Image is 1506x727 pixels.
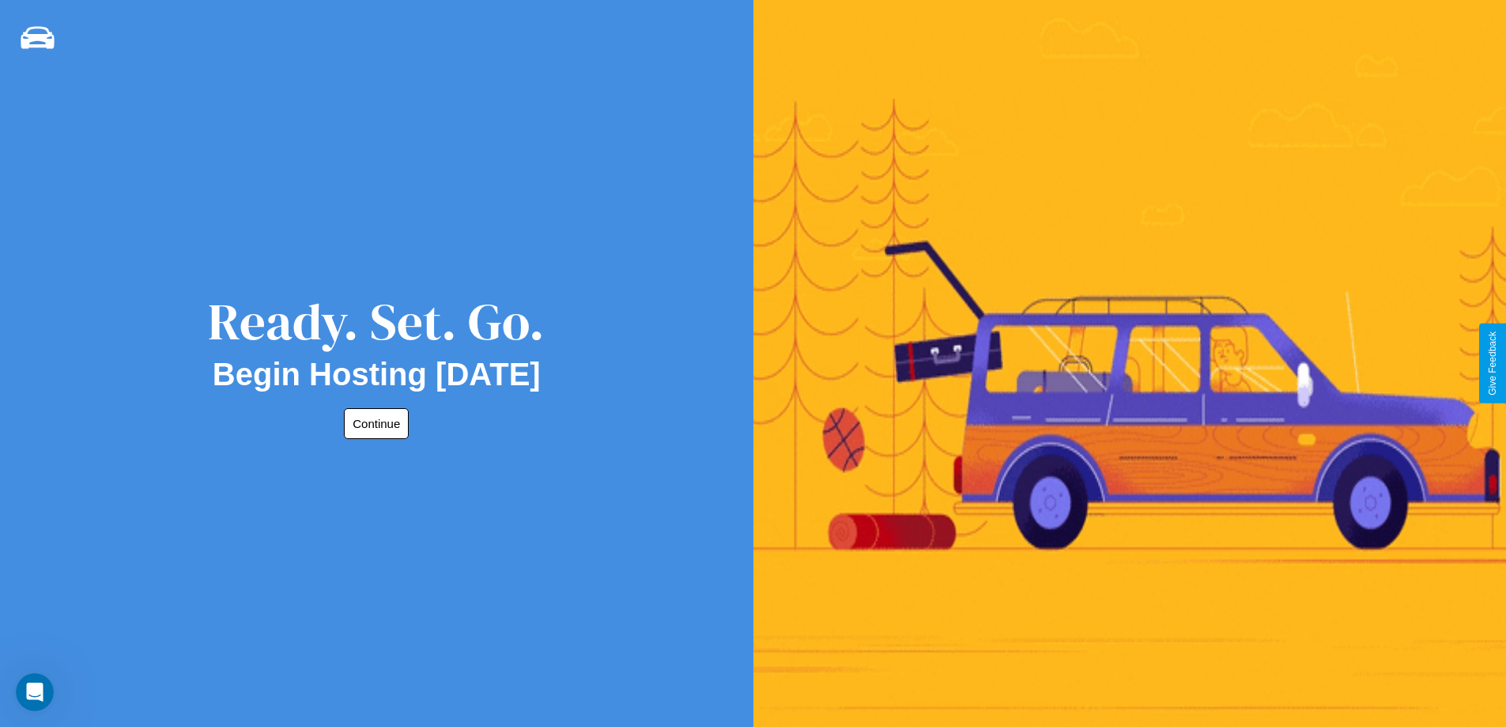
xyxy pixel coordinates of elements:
div: Ready. Set. Go. [208,286,545,357]
h2: Begin Hosting [DATE] [213,357,541,392]
button: Continue [344,408,409,439]
iframe: Intercom live chat [16,673,54,711]
div: Give Feedback [1487,331,1498,396]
